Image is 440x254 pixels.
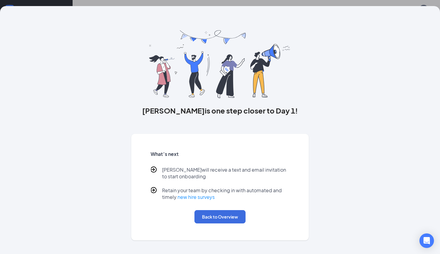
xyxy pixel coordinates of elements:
h3: [PERSON_NAME] is one step closer to Day 1! [131,105,309,116]
div: Open Intercom Messenger [419,233,434,248]
p: [PERSON_NAME] will receive a text and email invitation to start onboarding [162,167,289,180]
p: Retain your team by checking in with automated and timely [162,187,289,200]
a: new hire surveys [178,194,215,200]
img: you are all set [149,30,291,98]
h5: What’s next [151,151,289,157]
button: Back to Overview [194,210,246,223]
